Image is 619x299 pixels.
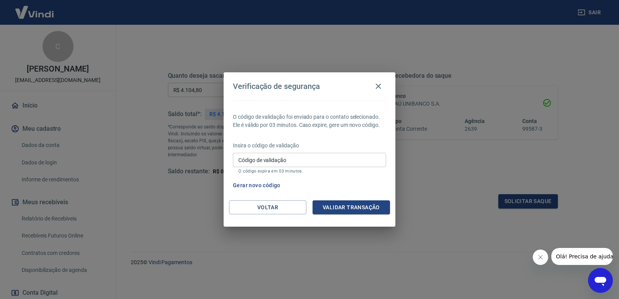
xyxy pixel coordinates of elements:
button: Validar transação [313,200,390,215]
h4: Verificação de segurança [233,82,320,91]
iframe: Botão para abrir a janela de mensagens [588,268,613,293]
button: Gerar novo código [230,178,284,193]
p: O código de validação foi enviado para o contato selecionado. Ele é válido por 03 minutos. Caso e... [233,113,386,129]
button: Voltar [229,200,306,215]
iframe: Fechar mensagem [533,249,548,265]
iframe: Mensagem da empresa [551,248,613,265]
p: O código expira em 03 minutos. [238,169,381,174]
span: Olá! Precisa de ajuda? [5,5,65,12]
p: Insira o código de validação [233,142,386,150]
